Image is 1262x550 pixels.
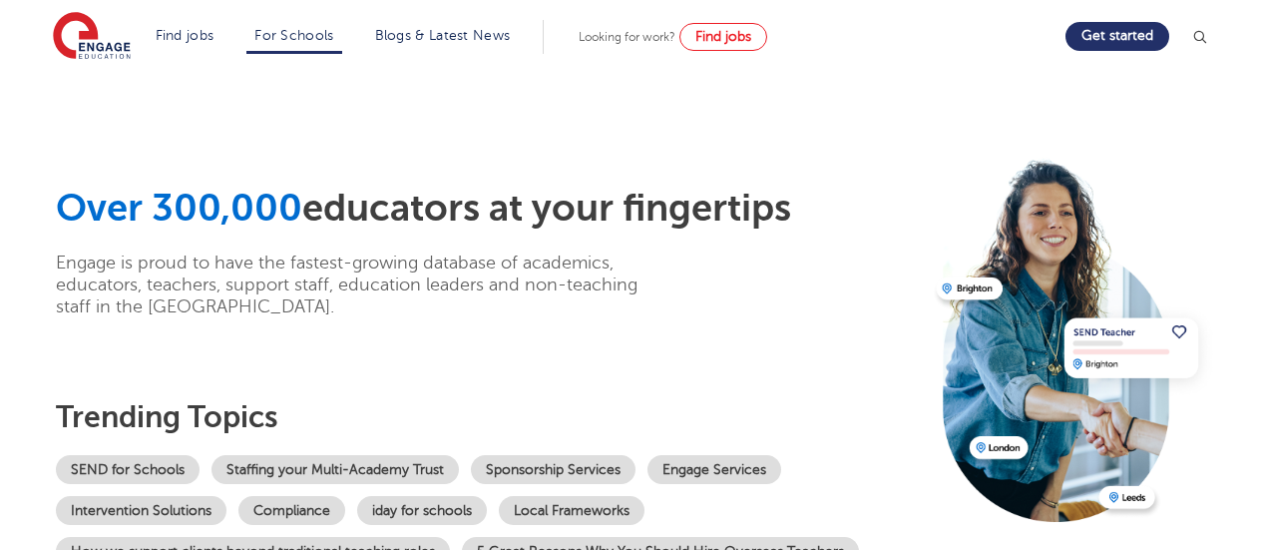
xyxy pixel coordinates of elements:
a: Compliance [238,496,345,525]
a: Intervention Solutions [56,496,226,525]
span: Find jobs [695,29,751,44]
a: Staffing your Multi-Academy Trust [211,455,459,484]
a: iday for schools [357,496,487,525]
a: Find jobs [679,23,767,51]
h3: Trending topics [56,399,922,435]
a: Get started [1065,22,1169,51]
span: Looking for work? [579,30,675,44]
span: Over 300,000 [56,187,302,230]
a: Engage Services [647,455,781,484]
h1: educators at your fingertips [56,186,922,232]
a: Local Frameworks [499,496,644,525]
a: Find jobs [156,28,214,43]
a: Sponsorship Services [471,455,635,484]
a: Blogs & Latest News [375,28,511,43]
img: Engage Education [53,12,131,62]
p: Engage is proud to have the fastest-growing database of academics, educators, teachers, support s... [56,252,669,317]
a: For Schools [254,28,333,43]
a: SEND for Schools [56,455,200,484]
